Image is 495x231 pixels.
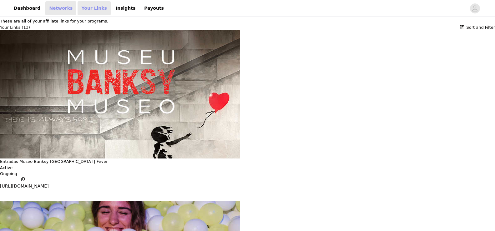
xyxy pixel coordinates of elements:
[10,1,44,15] a: Dashboard
[112,1,139,15] a: Insights
[45,1,76,15] a: Networks
[472,3,478,13] div: avatar
[140,1,168,15] a: Payouts
[460,24,495,31] button: Sort and Filter
[78,1,111,15] a: Your Links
